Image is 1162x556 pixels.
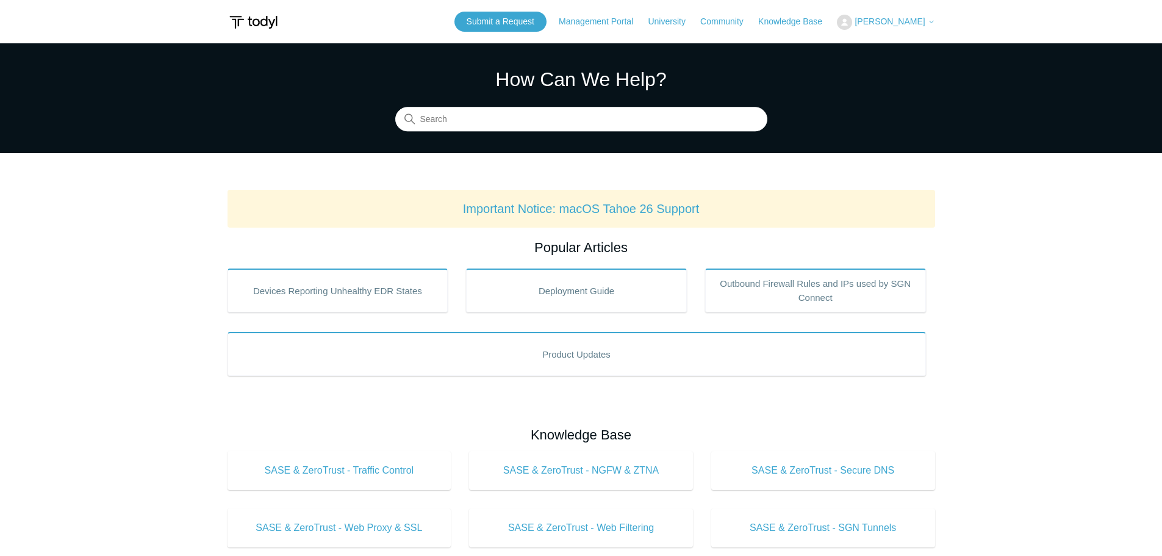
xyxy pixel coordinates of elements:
a: Knowledge Base [758,15,834,28]
h2: Knowledge Base [228,425,935,445]
a: Submit a Request [454,12,547,32]
a: SASE & ZeroTrust - NGFW & ZTNA [469,451,693,490]
a: Outbound Firewall Rules and IPs used by SGN Connect [705,269,926,312]
h1: How Can We Help? [395,65,767,94]
a: SASE & ZeroTrust - Web Proxy & SSL [228,508,451,547]
a: Product Updates [228,332,926,376]
a: Important Notice: macOS Tahoe 26 Support [463,202,700,215]
span: SASE & ZeroTrust - Secure DNS [730,463,917,478]
a: University [648,15,697,28]
span: SASE & ZeroTrust - SGN Tunnels [730,521,917,535]
a: SASE & ZeroTrust - Web Filtering [469,508,693,547]
a: Management Portal [559,15,645,28]
input: Search [395,107,767,132]
a: Community [700,15,756,28]
img: Todyl Support Center Help Center home page [228,11,279,34]
a: SASE & ZeroTrust - Traffic Control [228,451,451,490]
a: SASE & ZeroTrust - SGN Tunnels [711,508,935,547]
span: SASE & ZeroTrust - Web Filtering [487,521,675,535]
span: SASE & ZeroTrust - Web Proxy & SSL [246,521,433,535]
a: Devices Reporting Unhealthy EDR States [228,269,448,312]
a: Deployment Guide [466,269,687,312]
a: SASE & ZeroTrust - Secure DNS [711,451,935,490]
span: SASE & ZeroTrust - Traffic Control [246,463,433,478]
h2: Popular Articles [228,237,935,258]
button: [PERSON_NAME] [837,15,934,30]
span: [PERSON_NAME] [855,16,925,26]
span: SASE & ZeroTrust - NGFW & ZTNA [487,463,675,478]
